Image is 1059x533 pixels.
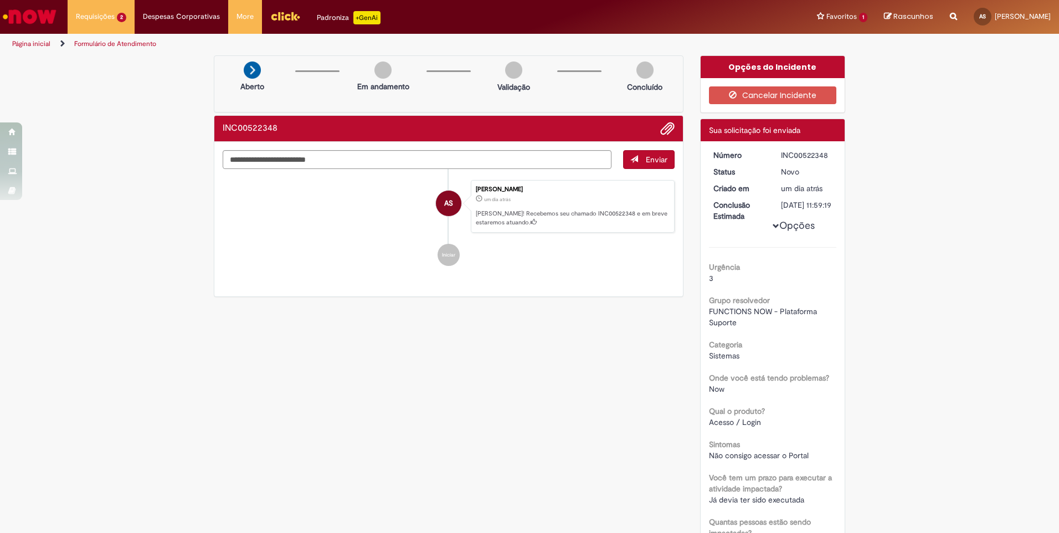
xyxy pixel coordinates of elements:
[8,34,698,54] ul: Trilhas de página
[701,56,845,78] div: Opções do Incidente
[781,150,832,161] div: INC00522348
[444,190,453,217] span: AS
[436,191,461,216] div: Amanda Da Silva Salomao
[709,439,740,449] b: Sintomas
[709,125,800,135] span: Sua solicitação foi enviada
[709,473,832,494] b: Você tem um prazo para executar a atividade impactada?
[223,180,675,233] li: Amanda Da Silva Salomao
[826,11,857,22] span: Favoritos
[705,150,773,161] dt: Número
[709,495,804,505] span: Já devia ter sido executada
[240,81,264,92] p: Aberto
[646,155,667,165] span: Enviar
[627,81,662,93] p: Concluído
[74,39,156,48] a: Formulário de Atendimento
[476,186,669,193] div: [PERSON_NAME]
[223,124,277,134] h2: INC00522348 Histórico de tíquete
[709,306,819,327] span: FUNCTIONS NOW - Plataforma Suporte
[143,11,220,22] span: Despesas Corporativas
[705,183,773,194] dt: Criado em
[884,12,933,22] a: Rascunhos
[623,150,675,169] button: Enviar
[709,450,809,460] span: Não consigo acessar o Portal
[484,196,511,203] time: 28/08/2025 09:59:19
[244,61,261,79] img: arrow-next.png
[660,121,675,136] button: Adicionar anexos
[709,262,740,272] b: Urgência
[859,13,867,22] span: 1
[357,81,409,92] p: Em andamento
[893,11,933,22] span: Rascunhos
[12,39,50,48] a: Página inicial
[709,340,742,350] b: Categoria
[709,295,770,305] b: Grupo resolvedor
[374,61,392,79] img: img-circle-grey.png
[76,11,115,22] span: Requisições
[317,11,381,24] div: Padroniza
[705,199,773,222] dt: Conclusão Estimada
[709,417,761,427] span: Acesso / Login
[709,351,739,361] span: Sistemas
[484,196,511,203] span: um dia atrás
[995,12,1051,21] span: [PERSON_NAME]
[705,166,773,177] dt: Status
[709,406,765,416] b: Qual o produto?
[497,81,530,93] p: Validação
[237,11,254,22] span: More
[223,150,611,169] textarea: Digite sua mensagem aqui...
[781,166,832,177] div: Novo
[270,8,300,24] img: click_logo_yellow_360x200.png
[781,183,822,193] time: 28/08/2025 09:59:19
[709,273,713,283] span: 3
[709,373,829,383] b: Onde você está tendo problemas?
[709,86,837,104] button: Cancelar Incidente
[781,183,832,194] div: 28/08/2025 09:59:19
[979,13,986,20] span: AS
[781,183,822,193] span: um dia atrás
[476,209,669,227] p: [PERSON_NAME]! Recebemos seu chamado INC00522348 e em breve estaremos atuando.
[223,169,675,278] ul: Histórico de tíquete
[1,6,58,28] img: ServiceNow
[117,13,126,22] span: 2
[709,384,724,394] span: Now
[781,199,832,211] div: [DATE] 11:59:19
[636,61,654,79] img: img-circle-grey.png
[353,11,381,24] p: +GenAi
[505,61,522,79] img: img-circle-grey.png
